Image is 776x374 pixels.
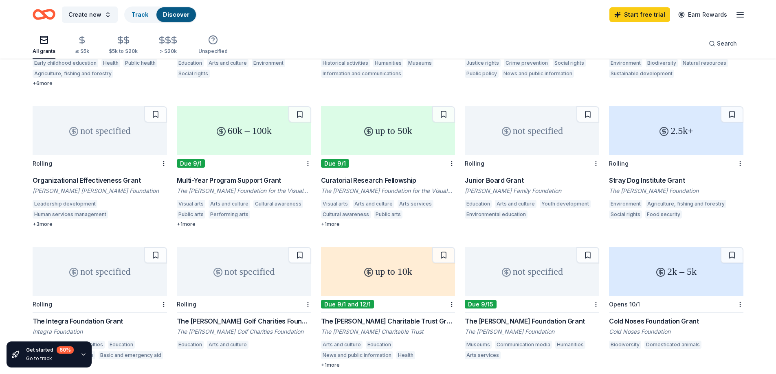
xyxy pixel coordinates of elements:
div: Historical activities [321,59,370,67]
div: The [PERSON_NAME] Foundation [609,187,743,195]
a: Track [132,11,148,18]
a: not specifiedRollingThe Integra Foundation GrantIntegra FoundationHealthMedical specialtiesEducat... [33,247,167,362]
div: Arts and culture [207,341,248,349]
div: Visual arts [321,200,350,208]
div: The [PERSON_NAME] Foundation for the Visual Arts [321,187,455,195]
a: Home [33,5,55,24]
div: not specified [33,106,167,155]
div: News and public information [321,351,393,359]
div: Environment [252,59,285,67]
a: Start free trial [609,7,670,22]
div: Rolling [177,301,196,308]
div: The [PERSON_NAME] Golf Charities Foundation Grant [177,316,311,326]
div: Arts and culture [353,200,394,208]
div: Public policy [465,70,499,78]
div: Arts and culture [495,200,536,208]
button: ≤ $5k [75,32,89,59]
div: + 6 more [33,80,167,87]
div: Youth development [540,200,591,208]
div: 2.5k+ [609,106,743,155]
div: Arts services [398,200,433,208]
div: Health [101,59,120,67]
div: Integra Foundation [33,328,167,336]
div: Agriculture, fishing and forestry [646,200,726,208]
div: Organizational Effectiveness Grant [33,175,167,185]
div: Justice rights [465,59,501,67]
div: Biodiversity [646,59,678,67]
a: 2.5k+RollingStray Dog Institute GrantThe [PERSON_NAME] FoundationEnvironmentAgriculture, fishing ... [609,106,743,221]
div: > $20k [157,48,179,55]
div: Cultural awareness [253,200,303,208]
div: The [PERSON_NAME] Foundation for the Visual Arts [177,187,311,195]
div: Arts and culture [321,341,363,349]
button: Unspecified [198,32,228,59]
div: Early childhood education [33,59,98,67]
div: Education [465,200,492,208]
div: Food security [645,210,682,219]
div: Natural resources [681,59,728,67]
div: Rolling [465,160,484,167]
a: up to 10kDue 9/1 and 12/1The [PERSON_NAME] Charitable Trust GrantThe [PERSON_NAME] Charitable Tru... [321,247,455,368]
div: Due 9/1 [321,159,349,168]
div: Cold Noses Foundation Grant [609,316,743,326]
div: Museums [465,341,492,349]
div: Education [366,341,393,349]
div: All grants [33,48,55,55]
div: Social rights [609,210,642,219]
div: $5k to $20k [109,48,138,55]
div: 60k – 100k [177,106,311,155]
div: Museums [407,59,433,67]
div: Stray Dog Institute Grant [609,175,743,185]
a: 60k – 100kDue 9/1Multi-Year Program Support GrantThe [PERSON_NAME] Foundation for the Visual Arts... [177,106,311,227]
div: Cold Noses Foundation [609,328,743,336]
div: Due 9/1 and 12/1 [321,300,374,308]
div: Domesticated animals [644,341,701,349]
div: ≤ $5k [75,48,89,55]
div: Communication media [495,341,552,349]
div: Sustainable development [609,70,674,78]
div: Environment [609,59,642,67]
div: Opens 10/1 [609,301,640,308]
button: Search [702,35,743,52]
div: Health [396,351,415,359]
div: not specified [177,247,311,296]
div: News and public information [502,70,574,78]
div: Information and communications [321,70,403,78]
div: Arts and culture [207,59,248,67]
div: + 3 more [33,221,167,227]
div: Performing arts [209,210,250,219]
div: not specified [465,247,599,296]
button: > $20k [157,32,179,59]
div: Humanities [555,341,585,349]
div: 2k – 5k [609,247,743,296]
div: + 1 more [321,362,455,368]
div: Public arts [374,210,402,219]
button: All grants [33,32,55,59]
div: Biodiversity [609,341,641,349]
div: Humanities [373,59,403,67]
span: Create new [68,10,101,20]
div: Rolling [609,160,629,167]
div: + 1 more [321,221,455,227]
div: Social rights [177,70,210,78]
div: + 1 more [177,221,311,227]
div: Leadership development [33,200,97,208]
div: Social rights [553,59,586,67]
div: Junior Board Grant [465,175,599,185]
div: not specified [465,106,599,155]
button: TrackDiscover [124,7,197,23]
div: not specified [33,247,167,296]
div: Curatorial Research Fellowship [321,175,455,185]
div: Arts and culture [209,200,250,208]
div: [PERSON_NAME] Family Foundation [465,187,599,195]
a: not specifiedRollingOrganizational Effectiveness Grant[PERSON_NAME] [PERSON_NAME] FoundationLeade... [33,106,167,227]
div: Get started [26,346,74,354]
div: Agriculture, fishing and forestry [33,70,113,78]
div: up to 10k [321,247,455,296]
div: The [PERSON_NAME] Golf Charities Foundation [177,328,311,336]
a: up to 50kDue 9/1Curatorial Research FellowshipThe [PERSON_NAME] Foundation for the Visual ArtsVis... [321,106,455,227]
div: 60 % [57,346,74,354]
a: not specifiedDue 9/15The [PERSON_NAME] Foundation GrantThe [PERSON_NAME] FoundationMuseumsCommuni... [465,247,599,362]
button: Create new [62,7,118,23]
div: Due 9/15 [465,300,497,308]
